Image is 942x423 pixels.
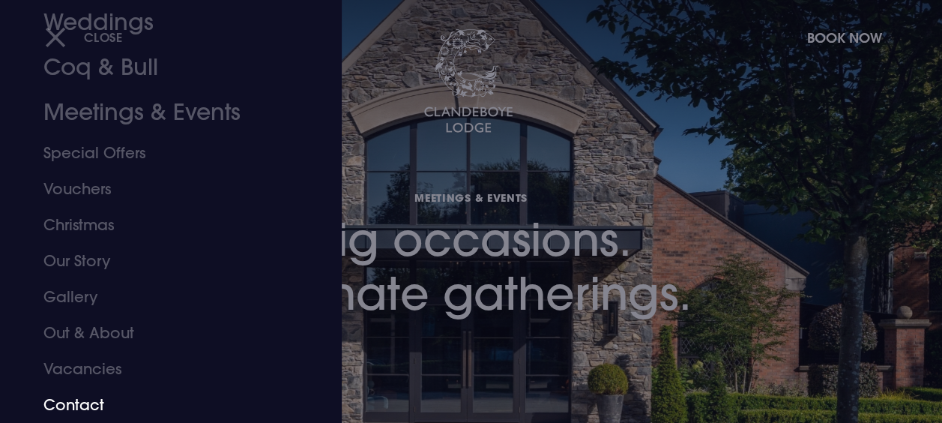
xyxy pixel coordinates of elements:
a: Coq & Bull [43,45,278,90]
a: Vacancies [43,351,278,387]
a: Christmas [43,207,278,243]
a: Vouchers [43,171,278,207]
a: Contact [43,387,278,423]
a: Gallery [43,279,278,315]
a: Our Story [43,243,278,279]
a: Out & About [43,315,278,351]
a: Special Offers [43,135,278,171]
span: Close [84,29,123,45]
button: Close [45,22,123,52]
a: Meetings & Events [43,90,278,135]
